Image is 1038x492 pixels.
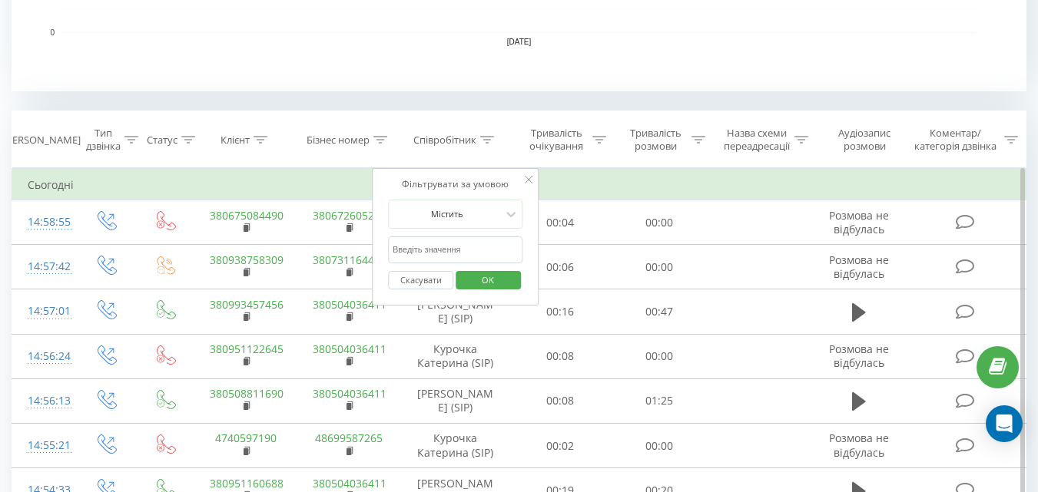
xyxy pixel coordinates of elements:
[400,289,511,334] td: [PERSON_NAME] (SIP)
[829,342,889,370] span: Розмова не відбулась
[986,405,1023,442] div: Open Intercom Messenger
[313,297,386,312] a: 380504036411
[829,208,889,236] span: Розмова не відбулась
[210,386,284,401] a: 380508811690
[388,271,453,290] button: Скасувати
[221,134,250,147] div: Клієнт
[610,424,709,468] td: 00:00
[829,253,889,281] span: Розмова не відбулась
[28,386,60,416] div: 14:56:13
[610,245,709,289] td: 00:00
[511,334,610,378] td: 00:08
[413,134,476,147] div: Співробітник
[313,253,386,267] a: 380731164453
[829,431,889,459] span: Розмова не відбулась
[313,208,386,223] a: 380672605203
[400,424,511,468] td: Курочка Катерина (SIP)
[313,386,386,401] a: 380504036411
[313,342,386,356] a: 380504036411
[28,252,60,282] div: 14:57:42
[456,271,521,290] button: OK
[610,378,709,423] td: 01:25
[525,127,589,153] div: Тривалість очікування
[86,127,121,153] div: Тип дзвінка
[511,424,610,468] td: 00:02
[826,127,904,153] div: Аудіозапис розмови
[3,134,81,147] div: [PERSON_NAME]
[511,200,610,245] td: 00:04
[610,289,709,334] td: 00:47
[210,297,284,312] a: 380993457456
[28,296,60,326] div: 14:57:01
[507,38,532,46] text: [DATE]
[466,268,509,292] span: OK
[511,289,610,334] td: 00:16
[28,342,60,371] div: 14:56:24
[12,170,1026,200] td: Сьогодні
[210,342,284,356] a: 380951122645
[511,378,610,423] td: 00:08
[511,245,610,289] td: 00:06
[28,431,60,461] div: 14:55:21
[610,334,709,378] td: 00:00
[400,378,511,423] td: [PERSON_NAME] (SIP)
[210,476,284,490] a: 380951160688
[400,334,511,378] td: Курочка Катерина (SIP)
[315,431,383,445] a: 48699587265
[210,253,284,267] a: 380938758309
[28,207,60,237] div: 14:58:55
[624,127,688,153] div: Тривалість розмови
[910,127,1000,153] div: Коментар/категорія дзвінка
[723,127,791,153] div: Назва схеми переадресації
[307,134,370,147] div: Бізнес номер
[50,28,55,37] text: 0
[313,476,386,490] a: 380504036411
[147,134,177,147] div: Статус
[215,431,277,445] a: 4740597190
[388,177,523,192] div: Фільтрувати за умовою
[610,200,709,245] td: 00:00
[210,208,284,223] a: 380675084490
[388,236,523,263] input: Введіть значення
